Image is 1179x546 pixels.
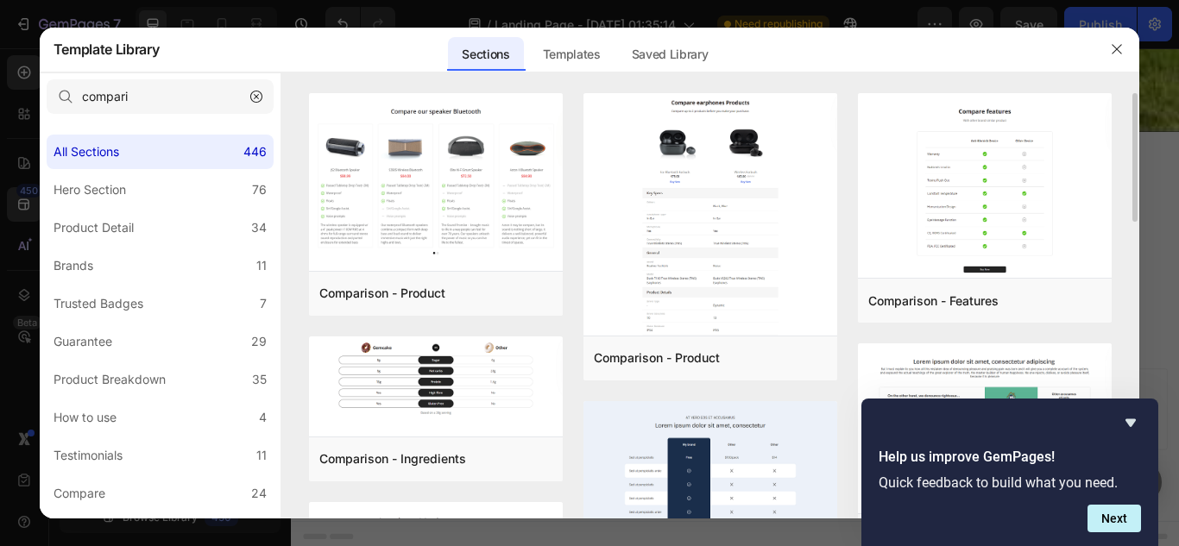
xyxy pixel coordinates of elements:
[54,331,112,352] div: Guarantee
[15,252,1021,269] p: 30-day money-back guarantee included
[477,364,559,382] span: Add section
[319,283,445,304] div: Comparison - Product
[879,474,1141,491] p: Quick feedback to build what you need.
[309,336,563,424] img: ci.png
[252,369,267,390] div: 35
[1088,505,1141,532] button: Next question
[583,93,837,343] img: cp.png
[581,424,709,440] span: then drag & drop elements
[256,255,267,276] div: 11
[256,445,267,466] div: 11
[251,331,267,352] div: 29
[47,79,274,114] input: E.g.: Black Friday, Sale, etc.
[319,449,466,469] div: Comparison - Ingredients
[618,37,722,72] div: Saved Library
[465,424,558,440] span: from URL or image
[529,37,615,72] div: Templates
[1120,412,1141,433] button: Hide survey
[309,93,563,274] img: cp-1.png
[324,424,442,440] span: inspired by CRO experts
[54,255,93,276] div: Brands
[252,179,267,200] div: 76
[868,291,999,311] div: Comparison - Features
[54,407,117,428] div: How to use
[54,217,134,238] div: Product Detail
[54,445,123,466] div: Testimonials
[594,403,699,421] div: Add blank section
[54,27,160,72] h2: Template Library
[474,213,541,231] div: Shop Now
[348,201,689,243] button: Shop Now
[54,293,143,314] div: Trusted Badges
[251,217,267,238] div: 34
[259,407,267,428] div: 4
[54,483,105,504] div: Compare
[332,403,437,421] div: Choose templates
[468,403,558,421] div: Generate layout
[879,412,1141,532] div: Help us improve GemPages!
[54,179,126,200] div: Hero Section
[858,93,1112,281] img: cf.png
[260,293,267,314] div: 7
[243,141,267,162] div: 446
[54,141,119,162] div: All Sections
[54,369,166,390] div: Product Breakdown
[448,37,523,72] div: Sections
[879,447,1141,468] h2: Help us improve GemPages!
[251,483,267,504] div: 24
[594,348,720,368] div: Comparison - Product
[858,343,1112,517] img: c23.png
